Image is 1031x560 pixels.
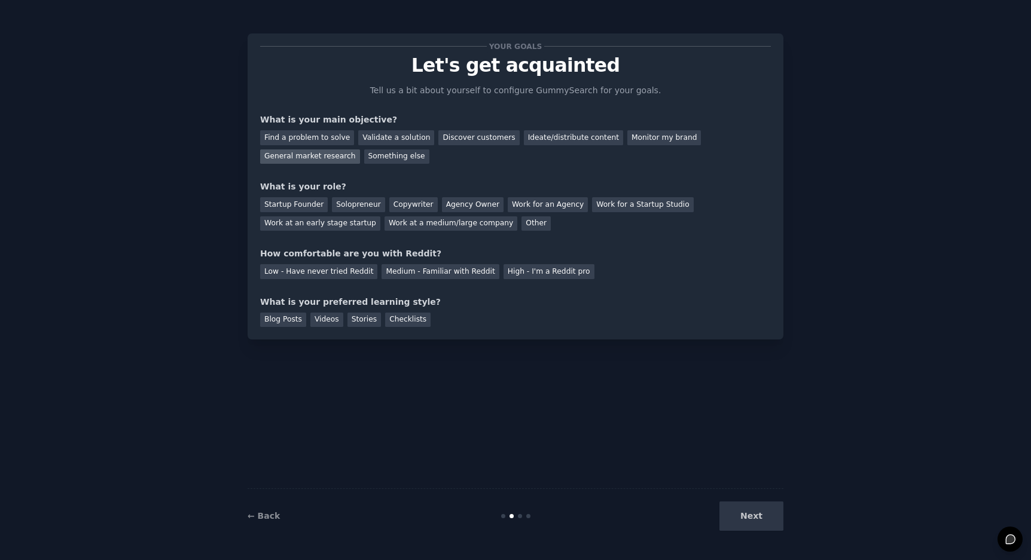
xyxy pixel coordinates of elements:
[358,130,434,145] div: Validate a solution
[347,313,381,328] div: Stories
[310,313,343,328] div: Videos
[260,313,306,328] div: Blog Posts
[389,197,438,212] div: Copywriter
[385,313,431,328] div: Checklists
[260,114,771,126] div: What is your main objective?
[364,149,429,164] div: Something else
[438,130,519,145] div: Discover customers
[260,130,354,145] div: Find a problem to solve
[260,149,360,164] div: General market research
[260,247,771,260] div: How comfortable are you with Reddit?
[260,55,771,76] p: Let's get acquainted
[260,216,380,231] div: Work at an early stage startup
[504,264,594,279] div: High - I'm a Reddit pro
[627,130,701,145] div: Monitor my brand
[332,197,385,212] div: Solopreneur
[524,130,623,145] div: Ideate/distribute content
[487,40,544,53] span: Your goals
[248,511,280,521] a: ← Back
[382,264,499,279] div: Medium - Familiar with Reddit
[592,197,693,212] div: Work for a Startup Studio
[385,216,517,231] div: Work at a medium/large company
[442,197,504,212] div: Agency Owner
[260,264,377,279] div: Low - Have never tried Reddit
[260,296,771,308] div: What is your preferred learning style?
[365,84,666,97] p: Tell us a bit about yourself to configure GummySearch for your goals.
[260,197,328,212] div: Startup Founder
[260,180,771,193] div: What is your role?
[508,197,588,212] div: Work for an Agency
[521,216,551,231] div: Other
